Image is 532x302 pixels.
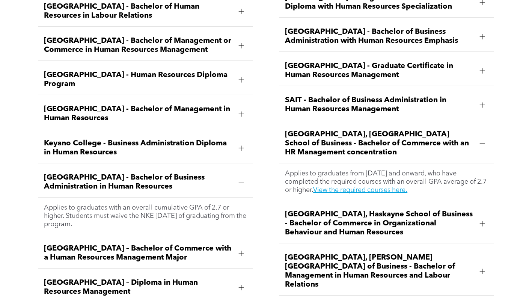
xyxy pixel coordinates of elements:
span: [GEOGRAPHIC_DATA] – Diploma in Human Resources Management [44,278,233,296]
span: [GEOGRAPHIC_DATA], Haskayne School of Business - Bachelor of Commerce in Organizational Behaviour... [285,210,474,237]
span: Keyano College - Business Administration Diploma in Human Resources [44,139,233,157]
span: [GEOGRAPHIC_DATA] – Bachelor of Commerce with a Human Resources Management Major [44,244,233,262]
a: View the required courses here. [313,187,407,193]
span: [GEOGRAPHIC_DATA], [PERSON_NAME][GEOGRAPHIC_DATA] of Business - Bachelor of Management in Human R... [285,253,474,289]
span: [GEOGRAPHIC_DATA], [GEOGRAPHIC_DATA] School of Business - Bachelor of Commerce with an HR Managem... [285,130,474,157]
span: [GEOGRAPHIC_DATA] - Graduate Certificate in Human Resources Management [285,62,474,80]
p: Applies to graduates from [DATE] and onward, who have completed the required courses with an over... [285,169,488,194]
p: Applies to graduates with an overall cumulative GPA of 2.7 or higher. Students must waive the NKE... [44,204,247,228]
span: [GEOGRAPHIC_DATA] - Bachelor of Management or Commerce in Human Resources Management [44,36,233,54]
span: [GEOGRAPHIC_DATA] - Bachelor of Human Resources in Labour Relations [44,2,233,20]
span: [GEOGRAPHIC_DATA] - Human Resources Diploma Program [44,71,233,89]
span: [GEOGRAPHIC_DATA] - Bachelor of Business Administration with Human Resources Emphasis [285,27,474,45]
span: [GEOGRAPHIC_DATA] - Bachelor of Management in Human Resources [44,105,233,123]
span: [GEOGRAPHIC_DATA] - Bachelor of Business Administration in Human Resources [44,173,233,191]
span: SAIT - Bachelor of Business Administration in Human Resources Management [285,96,474,114]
